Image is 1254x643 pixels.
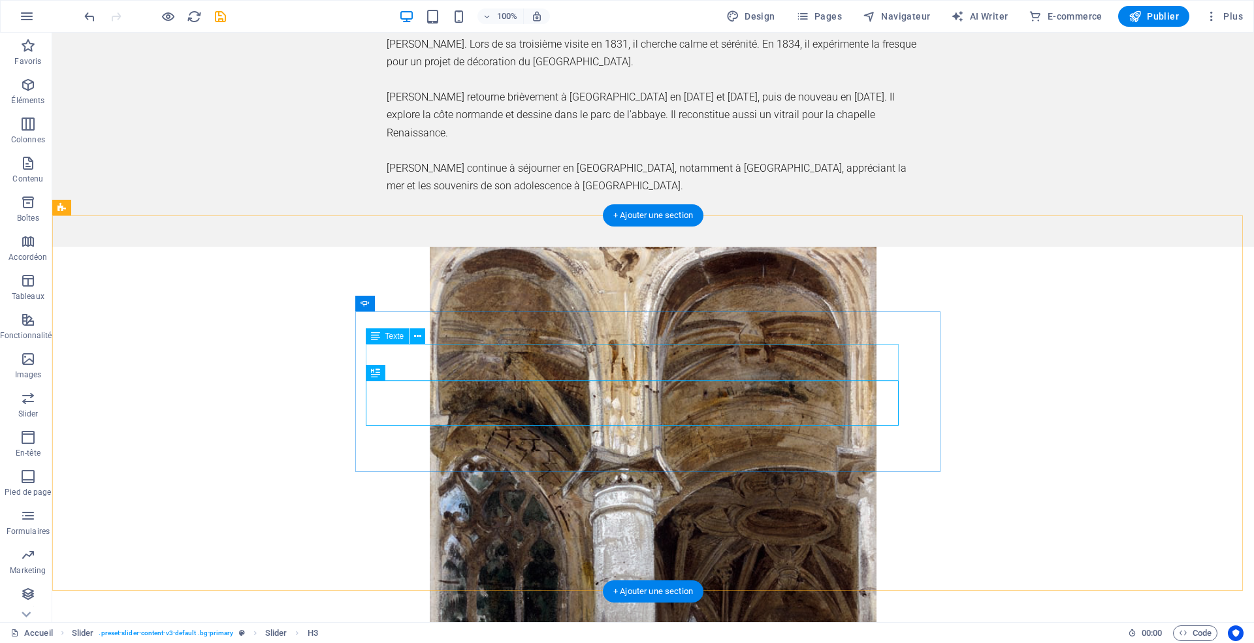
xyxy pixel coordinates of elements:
[18,409,39,419] p: Slider
[99,625,233,641] span: . preset-slider-content-v3-default .bg-primary
[5,487,51,497] p: Pied de page
[477,8,524,24] button: 100%
[239,629,245,636] i: Cet élément est une présélection personnalisable.
[212,8,228,24] button: save
[791,6,847,27] button: Pages
[14,56,41,67] p: Favoris
[10,565,46,576] p: Marketing
[308,625,318,641] span: Cliquez pour sélectionner. Double-cliquez pour modifier.
[11,95,44,106] p: Éléments
[946,6,1013,27] button: AI Writer
[72,625,318,641] nav: breadcrumb
[603,580,703,603] div: + Ajouter une section
[858,6,935,27] button: Navigateur
[951,10,1008,23] span: AI Writer
[12,291,44,302] p: Tableaux
[531,10,543,22] i: Lors du redimensionnement, ajuster automatiquement le niveau de zoom en fonction de l'appareil sé...
[796,10,842,23] span: Pages
[1228,625,1244,641] button: Usercentrics
[1151,628,1153,638] span: :
[726,10,775,23] span: Design
[11,134,45,145] p: Colonnes
[10,625,53,641] a: Cliquez pour annuler la sélection. Double-cliquez pour ouvrir Pages.
[213,9,228,24] i: Enregistrer (Ctrl+S)
[603,204,703,227] div: + Ajouter une section
[82,9,97,24] i: Annuler : Modifier le texte (Ctrl+Z)
[385,332,404,340] span: Texte
[863,10,930,23] span: Navigateur
[721,6,780,27] div: Design (Ctrl+Alt+Y)
[1023,6,1107,27] button: E-commerce
[1118,6,1189,27] button: Publier
[72,625,94,641] span: Cliquez pour sélectionner. Double-cliquez pour modifier.
[497,8,518,24] h6: 100%
[1142,625,1162,641] span: 00 00
[1179,625,1212,641] span: Code
[1200,6,1248,27] button: Plus
[186,8,202,24] button: reload
[17,213,39,223] p: Boîtes
[82,8,97,24] button: undo
[12,174,43,184] p: Contenu
[265,625,287,641] span: Cliquez pour sélectionner. Double-cliquez pour modifier.
[15,369,42,380] p: Images
[187,9,202,24] i: Actualiser la page
[1205,10,1243,23] span: Plus
[16,448,40,458] p: En-tête
[8,604,48,615] p: Collections
[7,526,50,537] p: Formulaires
[8,252,47,262] p: Accordéon
[1128,625,1163,641] h6: Durée de la session
[1173,625,1217,641] button: Code
[721,6,780,27] button: Design
[1129,10,1179,23] span: Publier
[1029,10,1102,23] span: E-commerce
[160,8,176,24] button: Cliquez ici pour quitter le mode Aperçu et poursuivre l'édition.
